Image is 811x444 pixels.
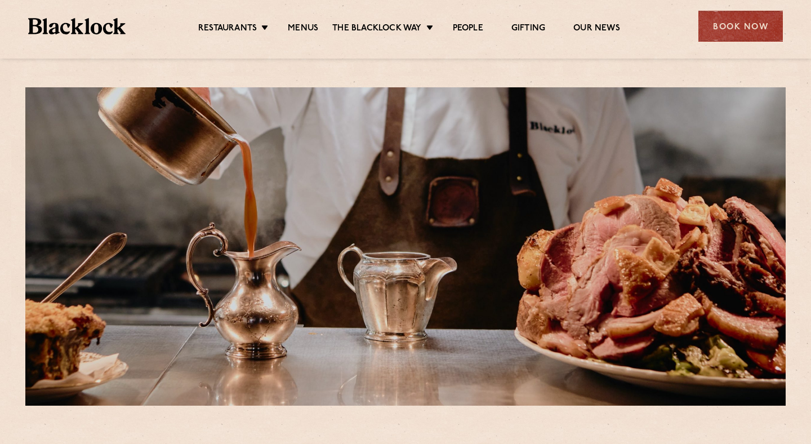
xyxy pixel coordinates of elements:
[332,23,421,35] a: The Blacklock Way
[698,11,783,42] div: Book Now
[28,18,126,34] img: BL_Textured_Logo-footer-cropped.svg
[453,23,483,35] a: People
[511,23,545,35] a: Gifting
[288,23,318,35] a: Menus
[198,23,257,35] a: Restaurants
[573,23,620,35] a: Our News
